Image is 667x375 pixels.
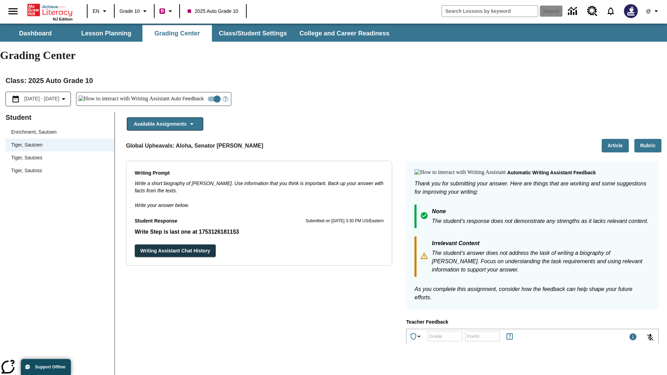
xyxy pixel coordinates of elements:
[442,6,538,17] input: search field
[11,141,109,149] span: Tiger, Sautoen
[59,95,68,103] svg: Collapse Date Range Filter
[432,217,648,225] p: The student's response does not demonstrate any strengths as it lacks relevant content.
[135,217,178,225] p: Student Response
[160,7,164,15] span: B
[135,180,384,194] p: Write a short biography of [PERSON_NAME]. Use information that you think is important. Back up yo...
[11,128,109,136] span: Enrichment, Sautoen
[629,333,637,342] div: Maximum 1000 characters Press Escape to exit toolbar and use left and right arrow keys to access ...
[406,330,426,343] button: Achievements
[90,5,112,17] button: Language: EN, Select a language
[620,2,642,20] button: Select a new avatar
[642,5,664,17] button: Profile/Settings
[142,25,212,42] button: Grading Center
[432,249,650,274] p: The student's answer does not address the task of writing a biography of [PERSON_NAME]. Focus on ...
[306,218,384,225] p: Submitted on [DATE] 3:30 PM US/Eastern
[11,167,109,174] span: Tiger, Sautoss
[428,327,462,345] input: Grade: Letters, numbers, %, + and - are allowed.
[465,327,500,345] input: Points: Must be equal to or less than 25.
[3,1,23,22] button: Open side menu
[6,126,114,139] div: Enrichment, Sautoen
[27,3,73,17] a: Home
[135,244,216,257] button: Writing Assistant Chat History
[21,359,71,375] button: Support Offline
[564,2,583,21] a: Data Center
[583,2,602,20] a: Resource Center, Will open in new tab
[6,164,114,177] div: Tiger, Sautoss
[120,8,140,15] span: Grade 10
[126,142,263,150] p: Global Upheavals: Aloha, Senator [PERSON_NAME]
[79,95,170,102] img: How to interact with Writing Assistant
[428,331,462,341] div: Grade: Letters, numbers, %, + and - are allowed.
[624,4,638,18] img: Avatar
[11,154,109,161] span: Tiger, Sautoes
[432,239,650,249] p: Irrelevant Content
[634,139,661,152] button: Rubric, Will open in new tab
[53,17,73,21] span: NJ Edition
[188,8,238,15] span: 2025 Auto Grade 10
[432,207,648,217] p: None
[602,139,629,152] button: Article, Will open in new tab
[507,169,596,177] p: Automatic writing assistant feedback
[406,318,659,326] p: Teacher Feedback
[9,95,68,103] button: Select the date range menu item
[127,117,203,131] button: Available Assignments
[93,8,99,15] span: EN
[294,25,395,42] button: College and Career Readiness
[6,151,114,164] div: Tiger, Sautoes
[6,75,661,86] h2: Class : 2025 Auto Grade 10
[6,139,114,151] div: Tiger, Sautoen
[157,5,177,17] button: Boost Class color is violet red. Change class color
[465,331,500,341] div: Points: Must be equal to or less than 25.
[72,25,141,42] button: Lesson Planning
[135,169,384,177] p: Writing Prompt
[135,194,384,209] p: Write your answer below.
[602,2,620,20] a: Notifications
[135,228,384,236] p: Write Step is last one at 1753126181153
[6,112,114,123] p: Student
[220,92,231,106] button: Open Help for Writing Assistant
[27,2,73,21] div: Home
[3,6,101,12] body: Type your response here.
[24,95,59,102] span: [DATE] - [DATE]
[35,365,65,369] span: Support Offline
[414,169,506,176] img: How to interact with Writing Assistant
[642,329,659,346] button: Click to activate and allow voice recognition
[135,228,384,236] p: Student Response
[414,285,650,302] p: As you complete this assignment, consider how the feedback can help shape your future efforts.
[646,8,651,15] span: @
[117,5,152,17] button: Grade: Grade 10, Select a grade
[1,25,70,42] button: Dashboard
[414,180,650,196] p: Thank you for submitting your answer. Here are things that are working and some suggestions for i...
[171,95,204,102] span: Auto Feedback
[503,330,517,343] button: Rules for Earning Points and Achievements, Will open in new tab
[213,25,293,42] button: Class/Student Settings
